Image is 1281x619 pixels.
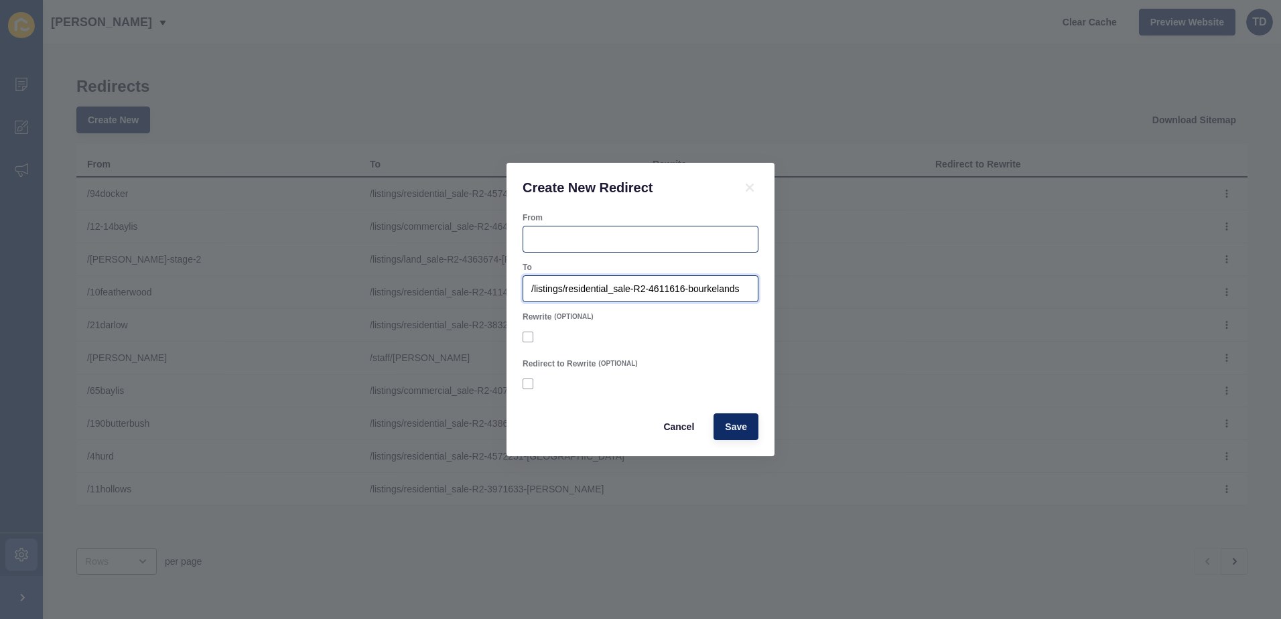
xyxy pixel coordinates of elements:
span: (OPTIONAL) [554,312,593,322]
label: To [523,262,532,273]
label: From [523,212,543,223]
button: Cancel [652,413,705,440]
label: Redirect to Rewrite [523,358,596,369]
span: (OPTIONAL) [598,359,637,368]
span: Cancel [663,420,694,433]
label: Rewrite [523,312,551,322]
button: Save [714,413,758,440]
h1: Create New Redirect [523,179,725,196]
span: Save [725,420,747,433]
